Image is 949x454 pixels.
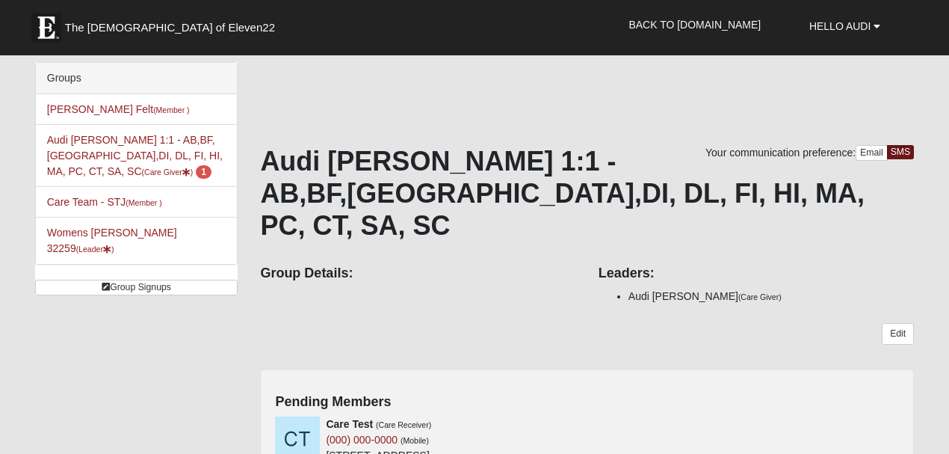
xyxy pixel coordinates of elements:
[47,196,162,208] a: Care Team - STJ(Member )
[35,280,238,295] a: Group Signups
[76,245,114,254] small: (Leader )
[196,165,211,179] span: number of pending members
[142,168,194,177] small: (Care Giver )
[882,323,914,345] a: Edit
[376,420,431,429] small: (Care Receiver)
[628,289,914,304] li: Audi [PERSON_NAME]
[47,134,223,177] a: Audi [PERSON_NAME] 1:1 - AB,BF,[GEOGRAPHIC_DATA],DI, DL, FI, HI, MA, PC, CT, SA, SC(Care Giver) 1
[126,198,161,207] small: (Member )
[599,266,914,282] h4: Leaders:
[798,7,891,45] a: Hello Audi
[275,394,899,411] h4: Pending Members
[738,292,782,301] small: (Care Giver)
[24,5,323,43] a: The [DEMOGRAPHIC_DATA] of Eleven22
[31,13,61,43] img: Eleven22 logo
[47,103,190,115] a: [PERSON_NAME] Felt(Member )
[65,20,275,35] span: The [DEMOGRAPHIC_DATA] of Eleven22
[260,145,914,242] h1: Audi [PERSON_NAME] 1:1 - AB,BF,[GEOGRAPHIC_DATA],DI, DL, FI, HI, MA, PC, CT, SA, SC
[856,145,888,161] a: Email
[326,418,373,430] strong: Care Test
[153,105,189,114] small: (Member )
[705,147,856,159] span: Your communication preference:
[47,227,177,254] a: Womens [PERSON_NAME] 32259(Leader)
[617,6,772,43] a: Back to [DOMAIN_NAME]
[36,63,238,94] div: Groups
[809,20,871,32] span: Hello Audi
[887,145,915,159] a: SMS
[260,266,575,282] h4: Group Details:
